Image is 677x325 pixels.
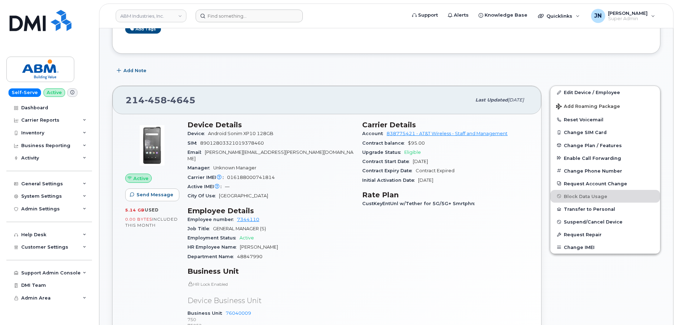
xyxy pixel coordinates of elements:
button: Add Roaming Package [550,99,660,113]
span: 5.14 GB [125,208,145,213]
span: [GEOGRAPHIC_DATA] [219,193,268,198]
span: Suspend/Cancel Device [564,219,623,225]
span: Device [187,131,208,136]
a: Support [407,8,443,22]
span: CustKeyEntUnl w/Tether for 5G/5G+ Smrtphn [362,201,478,206]
span: 4645 [167,95,196,105]
h3: Rate Plan [362,191,528,199]
span: $95.00 [408,140,425,146]
span: [DATE] [418,178,433,183]
span: Enable Call Forwarding [564,155,621,161]
span: Knowledge Base [485,12,527,19]
span: Upgrade Status [362,150,404,155]
p: 750 [187,317,354,323]
span: 458 [145,95,167,105]
span: Contract Expired [416,168,455,173]
button: Change Phone Number [550,164,660,177]
h3: Carrier Details [362,121,528,129]
span: Alerts [454,12,469,19]
span: Support [418,12,438,19]
span: Quicklinks [546,13,572,19]
span: Account [362,131,387,136]
a: 76040009 [226,311,251,316]
span: Android Sonim XP10 128GB [208,131,273,136]
span: 214 [126,95,196,105]
span: Unknown Manager [213,165,256,170]
span: Manager [187,165,213,170]
span: — [225,184,230,189]
span: SIM [187,140,200,146]
span: Contract balance [362,140,408,146]
span: Initial Activation Date [362,178,418,183]
div: Joe Nguyen Jr. [586,9,660,23]
span: 89012803321019378460 [200,140,264,146]
button: Add Note [112,64,152,77]
span: City Of Use [187,193,219,198]
p: Device Business Unit [187,296,354,306]
a: 838775421 - AT&T Wireless - Staff and Management [387,131,508,136]
button: Send Message [125,188,179,201]
span: Job Title [187,226,213,231]
span: Send Message [137,191,173,198]
input: Find something... [196,10,303,22]
span: Eligible [404,150,421,155]
img: image20231002-3703462-16o6i1x.jpeg [131,124,173,167]
span: JN [594,12,602,20]
h3: Employee Details [187,207,354,215]
span: 016188000741814 [227,175,275,180]
button: Change Plan / Features [550,139,660,152]
span: [DATE] [508,97,524,103]
span: Department Name [187,254,237,259]
span: [DATE] [413,159,428,164]
span: Email [187,150,205,155]
span: Super Admin [608,16,648,22]
button: Suspend/Cancel Device [550,215,660,228]
span: HR Employee Name [187,244,240,250]
a: Add tags [125,25,161,34]
h3: Device Details [187,121,354,129]
span: Contract Expiry Date [362,168,416,173]
span: used [145,207,159,213]
p: HR Lock Enabled [187,281,354,287]
span: 0.00 Bytes [125,217,152,222]
span: Employment Status [187,235,239,240]
button: Change SIM Card [550,126,660,139]
a: 7344110 [237,217,259,222]
a: Edit Device / Employee [550,86,660,99]
a: ABM Industries, Inc. [116,10,186,22]
button: Transfer to Personal [550,203,660,215]
button: Enable Call Forwarding [550,152,660,164]
h3: Business Unit [187,267,354,275]
span: Last updated [475,97,508,103]
button: Block Data Usage [550,190,660,203]
span: GENERAL MANAGER (S) [213,226,266,231]
button: Reset Voicemail [550,113,660,126]
span: Active [239,235,254,240]
span: Add Note [123,67,146,74]
button: Request Repair [550,228,660,241]
span: [PERSON_NAME] [608,10,648,16]
a: Knowledge Base [474,8,532,22]
div: Quicklinks [533,9,585,23]
span: Contract Start Date [362,159,413,164]
span: Active [133,175,149,182]
span: [PERSON_NAME] [240,244,278,250]
span: 48847990 [237,254,262,259]
button: Change IMEI [550,241,660,254]
span: Employee number [187,217,237,222]
span: Business Unit [187,311,226,316]
span: Carrier IMEI [187,175,227,180]
span: Add Roaming Package [556,104,620,110]
a: Alerts [443,8,474,22]
span: Active IMEI [187,184,225,189]
span: [PERSON_NAME][EMAIL_ADDRESS][PERSON_NAME][DOMAIN_NAME] [187,150,353,161]
span: Change Plan / Features [564,143,622,148]
button: Request Account Change [550,177,660,190]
